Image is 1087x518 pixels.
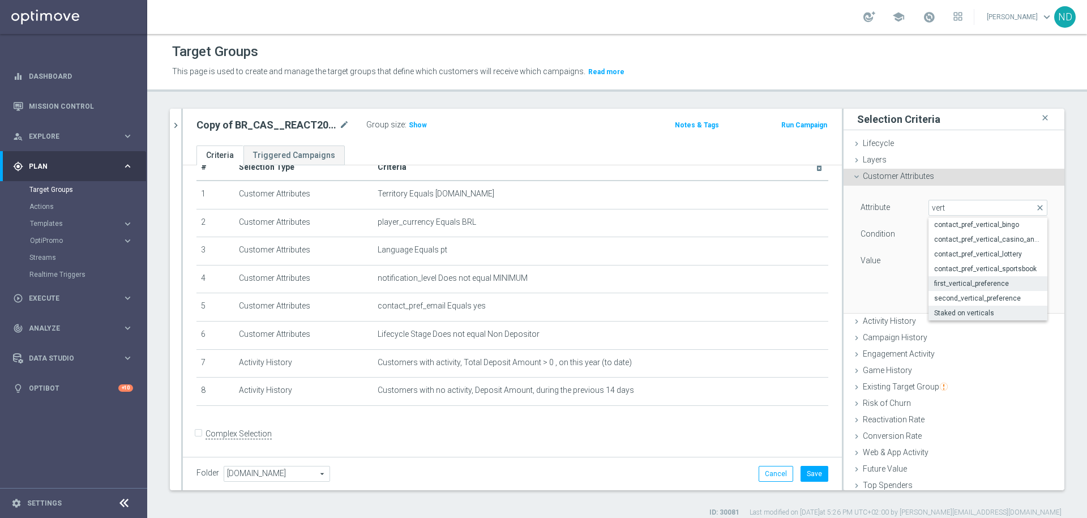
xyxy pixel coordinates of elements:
[29,295,122,302] span: Execute
[196,321,234,349] td: 6
[861,255,880,266] label: Value
[196,468,219,478] label: Folder
[172,44,258,60] h1: Target Groups
[863,382,948,391] span: Existing Target Group
[196,209,234,237] td: 2
[196,237,234,266] td: 3
[863,316,916,326] span: Activity History
[170,109,181,142] button: chevron_right
[29,181,146,198] div: Target Groups
[750,508,1062,517] label: Last modified on [DATE] at 5:26 PM UTC+02:00 by [PERSON_NAME][EMAIL_ADDRESS][DOMAIN_NAME]
[12,324,134,333] button: track_changes Analyze keyboard_arrow_right
[857,113,940,126] h3: Selection Criteria
[29,219,134,228] button: Templates keyboard_arrow_right
[409,121,427,129] span: Show
[122,293,133,303] i: keyboard_arrow_right
[30,220,111,227] span: Templates
[378,245,447,255] span: Language Equals pt
[934,220,1042,229] span: contact_pref_vertical_bingo
[29,215,146,232] div: Templates
[378,189,494,199] span: Territory Equals [DOMAIN_NAME]
[13,323,23,333] i: track_changes
[29,355,122,362] span: Data Studio
[12,294,134,303] button: play_circle_outline Execute keyboard_arrow_right
[234,181,374,209] td: Customer Attributes
[934,309,1042,318] span: Staked on verticals
[863,399,911,408] span: Risk of Churn
[378,358,632,367] span: Customers with activity, Total Deposit Amount > 0 , on this year (to date)
[13,161,122,172] div: Plan
[12,384,134,393] div: lightbulb Optibot +10
[196,265,234,293] td: 4
[863,431,922,440] span: Conversion Rate
[29,236,134,245] button: OptiPromo keyboard_arrow_right
[863,155,887,164] span: Layers
[1035,203,1045,212] span: close
[405,120,406,130] label: :
[234,293,374,322] td: Customer Attributes
[29,198,146,215] div: Actions
[863,448,928,457] span: Web & App Activity
[29,270,118,279] a: Realtime Triggers
[122,131,133,142] i: keyboard_arrow_right
[234,378,374,406] td: Activity History
[29,232,146,249] div: OptiPromo
[122,161,133,172] i: keyboard_arrow_right
[196,349,234,378] td: 7
[863,139,894,148] span: Lifecycle
[118,384,133,392] div: +10
[378,386,634,395] span: Customers with no activity, Deposit Amount, during the previous 14 days
[13,91,133,121] div: Mission Control
[801,466,828,482] button: Save
[12,72,134,81] div: equalizer Dashboard
[674,119,720,131] button: Notes & Tags
[170,120,181,131] i: chevron_right
[234,321,374,349] td: Customer Attributes
[29,266,146,283] div: Realtime Triggers
[934,264,1042,273] span: contact_pref_vertical_sportsbook
[339,118,349,132] i: mode_edit
[12,102,134,111] button: Mission Control
[13,323,122,333] div: Analyze
[861,203,890,212] lable: Attribute
[934,250,1042,259] span: contact_pref_vertical_lottery
[29,249,146,266] div: Streams
[196,145,243,165] a: Criteria
[196,155,234,181] th: #
[366,120,405,130] label: Group size
[13,61,133,91] div: Dashboard
[1054,6,1076,28] div: ND
[29,253,118,262] a: Streams
[934,279,1042,288] span: first_vertical_preference
[234,155,374,181] th: Selection Type
[1039,110,1051,126] i: close
[378,162,406,172] span: Criteria
[13,71,23,82] i: equalizer
[29,373,118,403] a: Optibot
[11,498,22,508] i: settings
[12,354,134,363] div: Data Studio keyboard_arrow_right
[29,133,122,140] span: Explore
[378,329,540,339] span: Lifecycle Stage Does not equal Non Depositor
[122,353,133,363] i: keyboard_arrow_right
[986,8,1054,25] a: [PERSON_NAME]keyboard_arrow_down
[780,119,828,131] button: Run Campaign
[12,162,134,171] div: gps_fixed Plan keyboard_arrow_right
[863,172,934,181] span: Customer Attributes
[863,366,912,375] span: Game History
[196,293,234,322] td: 5
[587,66,626,78] button: Read more
[196,378,234,406] td: 8
[30,220,122,227] div: Templates
[378,301,486,311] span: contact_pref_email Equals yes
[934,294,1042,303] span: second_vertical_preference
[378,273,528,283] span: notification_level Does not equal MINIMUM
[234,265,374,293] td: Customer Attributes
[30,237,111,244] span: OptiPromo
[863,464,907,473] span: Future Value
[172,67,585,76] span: This page is used to create and manage the target groups that define which customers will receive...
